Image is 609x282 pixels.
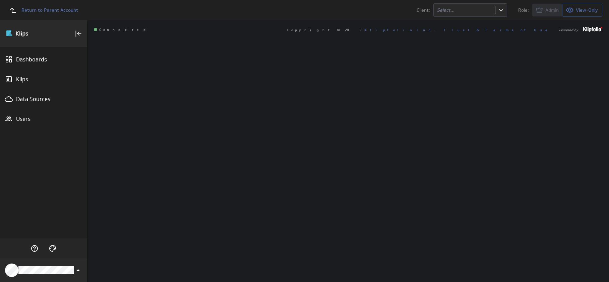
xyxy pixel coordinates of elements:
[16,76,71,83] div: Klips
[532,4,563,16] button: View as Admin
[73,28,84,39] div: Collapse
[559,28,578,32] span: Powered by
[16,56,71,63] div: Dashboards
[443,28,552,32] a: Trust & Terms of Use
[16,95,71,103] div: Data Sources
[5,3,78,17] a: Return to Parent Account
[563,4,602,16] button: View as View-Only
[47,243,58,254] div: Themes
[417,8,430,12] span: Client:
[16,115,71,123] div: Users
[583,27,602,32] img: logo-footer.png
[49,244,57,252] svg: Themes
[94,28,149,32] span: Connected: ID: dpnc-21 Online: true
[576,7,598,13] span: View-Only
[287,28,436,32] span: Copyright © 2025
[545,7,559,13] span: Admin
[6,28,53,39] div: Go to Dashboards
[6,28,53,39] img: Klipfolio klips logo
[518,8,529,12] span: Role:
[364,28,436,32] a: Klipfolio Inc.
[437,8,492,12] div: Select...
[21,8,78,12] span: Return to Parent Account
[29,243,40,254] div: Help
